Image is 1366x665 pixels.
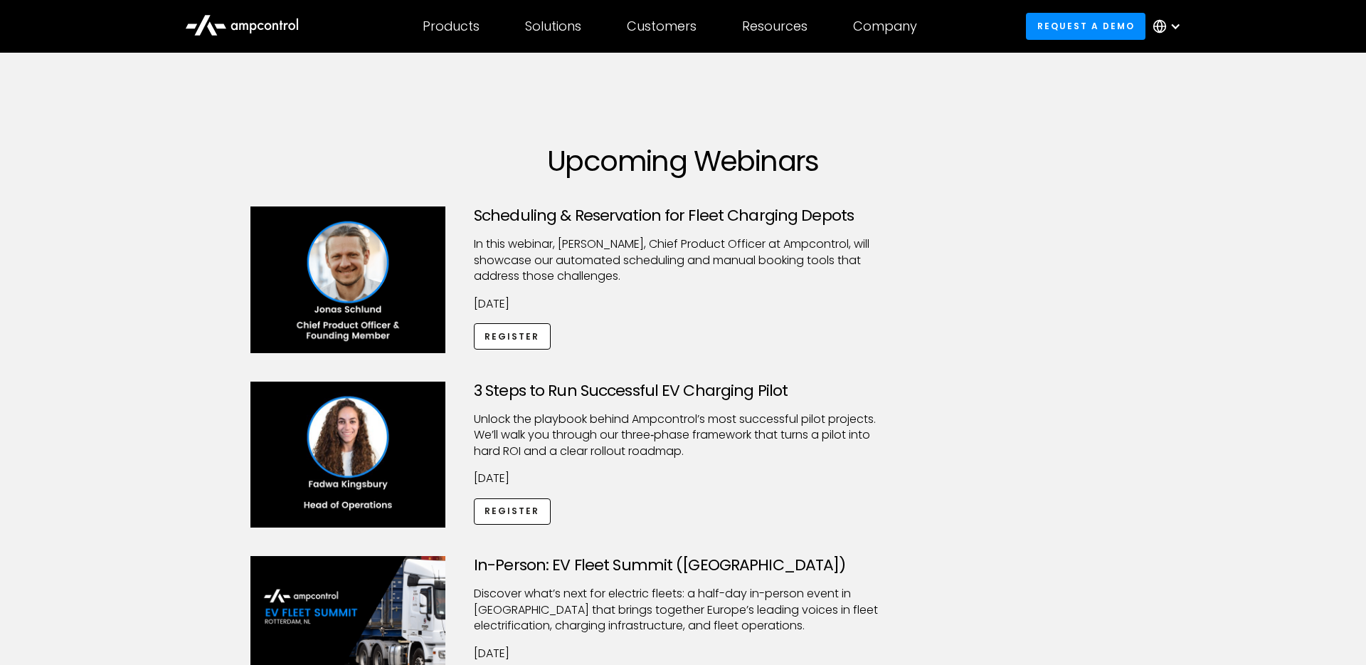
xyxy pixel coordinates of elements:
[474,323,551,350] a: Register
[525,19,581,34] div: Solutions
[474,471,892,486] p: [DATE]
[627,19,697,34] div: Customers
[742,19,808,34] div: Resources
[474,586,892,634] p: ​Discover what’s next for electric fleets: a half-day in-person event in [GEOGRAPHIC_DATA] that b...
[474,556,892,575] h3: In-Person: EV Fleet Summit ([GEOGRAPHIC_DATA])
[1026,13,1145,39] a: Request a demo
[853,19,917,34] div: Company
[474,412,892,459] p: Unlock the playbook behind Ampcontrol’s most successful pilot projects. We’ll walk you through ou...
[250,144,1116,178] h1: Upcoming Webinars
[474,382,892,400] h3: 3 Steps to Run Successful EV Charging Pilot
[423,19,480,34] div: Products
[474,236,892,284] p: ​In this webinar, [PERSON_NAME], Chief Product Officer at Ampcontrol, will showcase our automated...
[474,498,551,525] a: Register
[474,296,892,312] p: [DATE]
[474,206,892,225] h3: Scheduling & Reservation for Fleet Charging Depots
[474,646,892,661] p: [DATE]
